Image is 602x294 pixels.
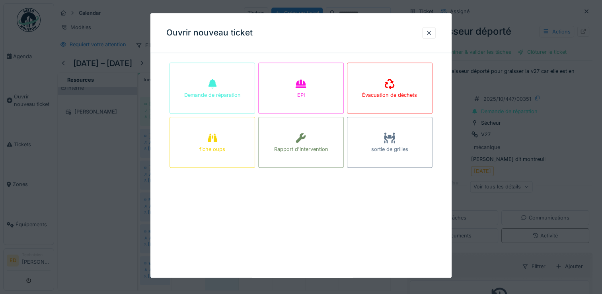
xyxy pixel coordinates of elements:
div: fiche oups [199,146,225,153]
div: Évacuation de déchets [362,92,417,99]
div: Demande de réparation [184,92,241,99]
h3: Ouvrir nouveau ticket [166,28,253,38]
div: sortie de grilles [371,146,408,153]
div: Rapport d'intervention [274,146,328,153]
div: EPI [297,92,305,99]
